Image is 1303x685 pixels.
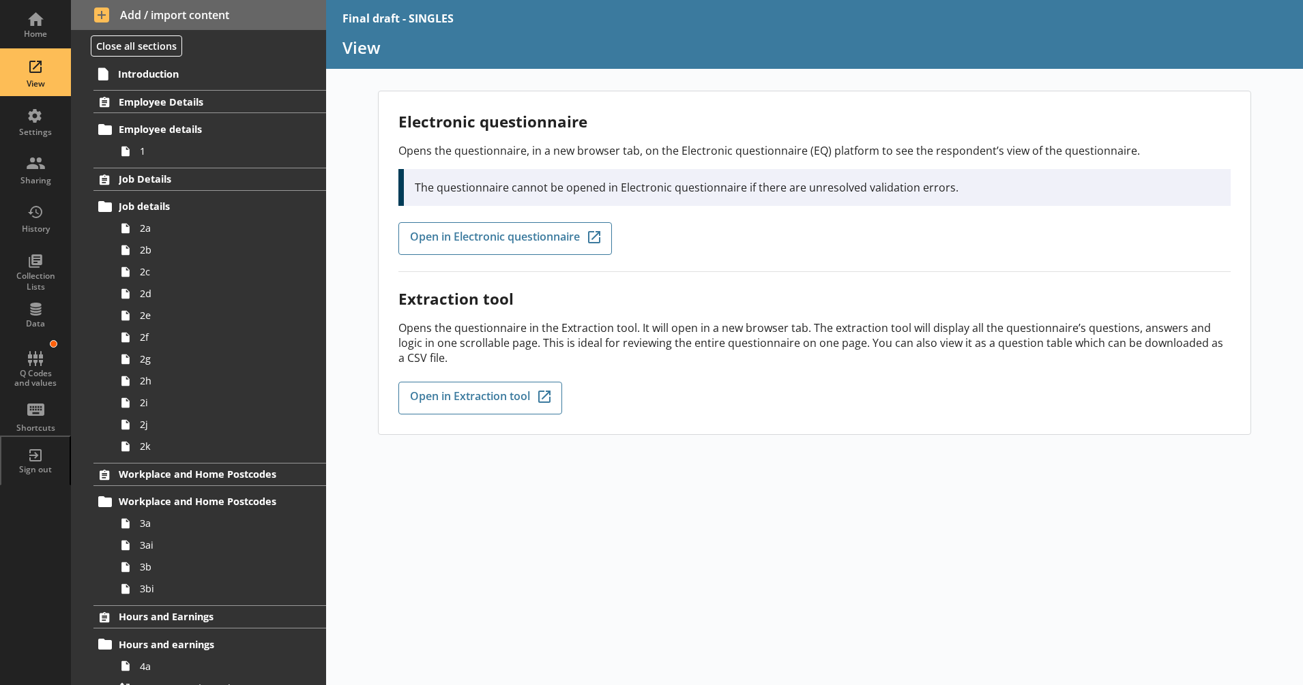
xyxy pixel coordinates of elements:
[115,239,325,261] a: 2b
[118,67,285,80] span: Introduction
[91,35,182,57] button: Close all sections
[119,610,285,623] span: Hours and Earnings
[115,414,325,436] a: 2j
[140,331,291,344] span: 2f
[140,440,291,453] span: 2k
[93,63,326,85] a: Introduction
[415,180,1220,195] p: The questionnaire cannot be opened in Electronic questionnaire if there are unresolved validation...
[119,95,285,108] span: Employee Details
[342,37,1287,58] h1: View
[140,517,291,530] span: 3a
[115,436,325,457] a: 2k
[115,392,325,414] a: 2i
[140,560,291,573] span: 3b
[93,605,325,628] a: Hours and Earnings
[12,464,59,475] div: Sign out
[100,196,326,457] li: Job details2a2b2c2d2e2f2g2h2i2j2k
[115,305,325,326] a: 2e
[12,127,59,138] div: Settings
[140,287,291,300] span: 2d
[115,217,325,239] a: 2a
[140,396,291,409] span: 2i
[398,320,1231,365] p: Opens the questionnaire in the Extraction tool. It will open in a new browser tab. The extraction...
[410,391,530,406] span: Open in Extraction tool
[115,326,325,348] a: 2f
[398,382,562,414] a: Open in Extraction tool
[140,660,291,673] span: 4a
[93,90,325,113] a: Employee Details
[71,463,326,600] li: Workplace and Home PostcodesWorkplace and Home Postcodes3a3ai3b3bi
[342,11,454,26] div: Final draft - SINGLES
[115,140,325,162] a: 1
[12,423,59,433] div: Shortcuts
[94,7,303,22] span: Add / import content
[12,78,59,89] div: View
[119,123,285,136] span: Employee details
[12,318,59,329] div: Data
[115,261,325,283] a: 2c
[119,172,285,185] span: Job Details
[398,288,1231,309] h2: Extraction tool
[398,111,1231,132] h2: Electronic questionnaire
[140,243,291,256] span: 2b
[140,538,291,551] span: 3ai
[12,29,59,40] div: Home
[140,418,291,431] span: 2j
[93,463,325,486] a: Workplace and Home Postcodes
[119,200,285,213] span: Job details
[12,271,59,292] div: Collection Lists
[140,309,291,322] span: 2e
[12,175,59,186] div: Sharing
[12,224,59,234] div: History
[119,638,285,651] span: Hours and earnings
[93,168,325,191] a: Job Details
[115,655,325,677] a: 4a
[140,265,291,278] span: 2c
[140,352,291,365] span: 2g
[93,119,325,140] a: Employee details
[71,168,326,457] li: Job DetailsJob details2a2b2c2d2e2f2g2h2i2j2k
[71,90,326,162] li: Employee DetailsEmployee details1
[93,196,325,217] a: Job details
[115,370,325,392] a: 2h
[140,144,291,157] span: 1
[115,283,325,305] a: 2d
[398,143,1231,158] p: Opens the questionnaire, in a new browser tab, on the Electronic questionnaire (EQ) platform to s...
[119,495,285,508] span: Workplace and Home Postcodes
[93,491,325,513] a: Workplace and Home Postcodes
[140,374,291,387] span: 2h
[398,222,612,255] a: Open in Electronic questionnaire
[93,633,325,655] a: Hours and earnings
[12,369,59,389] div: Q Codes and values
[100,119,326,162] li: Employee details1
[115,556,325,578] a: 3b
[140,222,291,234] span: 2a
[115,578,325,600] a: 3bi
[410,231,580,246] span: Open in Electronic questionnaire
[115,348,325,370] a: 2g
[115,513,325,534] a: 3a
[115,534,325,556] a: 3ai
[100,491,326,600] li: Workplace and Home Postcodes3a3ai3b3bi
[140,582,291,595] span: 3bi
[119,468,285,481] span: Workplace and Home Postcodes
